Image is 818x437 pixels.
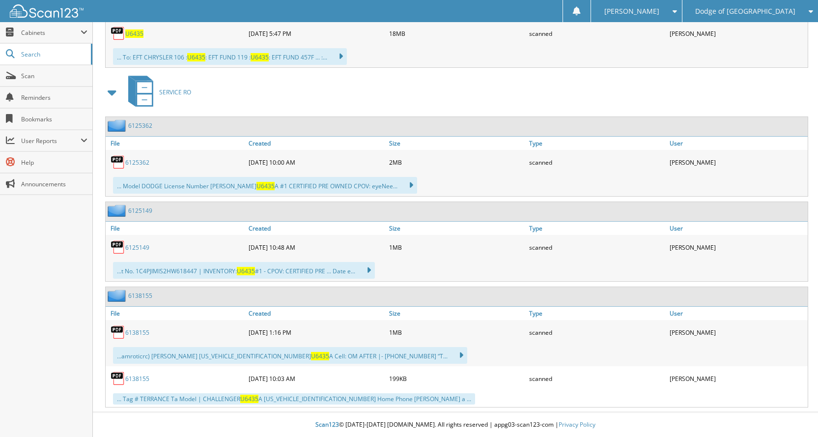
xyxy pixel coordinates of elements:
[113,262,375,279] div: ...t No. 1C4PJIMIS2HW618447 | INVENTORY: #1 - CPOV: CERTIFIED PRE ... Date e...
[527,152,667,172] div: scanned
[113,177,417,194] div: ... Model DODGE License Number [PERSON_NAME] A #1 CERTIFIED PRE OWNED CPOV: eyeNee...
[108,119,128,132] img: folder2.png
[387,237,527,257] div: 1MB
[187,53,205,61] span: U6435
[111,155,125,170] img: PDF.png
[527,307,667,320] a: Type
[527,322,667,342] div: scanned
[240,395,258,403] span: U6435
[108,204,128,217] img: folder2.png
[128,121,152,130] a: 6125362
[125,29,143,38] a: U6435
[387,152,527,172] div: 2MB
[667,237,808,257] div: [PERSON_NAME]
[21,93,87,102] span: Reminders
[159,88,191,96] span: SERVICE RO
[527,237,667,257] div: scanned
[527,369,667,388] div: scanned
[21,137,81,145] span: User Reports
[667,369,808,388] div: [PERSON_NAME]
[667,137,808,150] a: User
[111,371,125,386] img: PDF.png
[125,375,149,383] a: 6138155
[387,369,527,388] div: 199KB
[246,237,387,257] div: [DATE] 10:48 AM
[256,182,275,190] span: U6435
[113,48,347,65] div: ... To: EFT CHRYSLER 106 : : EFT FUND 119 : : EFT FUND 457F ... :...
[237,267,255,275] span: U6435
[559,420,595,429] a: Privacy Policy
[21,158,87,167] span: Help
[122,73,191,112] a: SERVICE RO
[113,393,475,405] div: ... Tag # TERRANCE Ta Model | CHALLENGER A [US_VEHICLE_IDENTIFICATION_NUMBER] Home Phone [PERSON_...
[246,222,387,235] a: Created
[111,240,125,255] img: PDF.png
[106,137,246,150] a: File
[21,72,87,80] span: Scan
[387,24,527,43] div: 18MB
[527,222,667,235] a: Type
[246,307,387,320] a: Created
[769,390,818,437] iframe: Chat Widget
[246,24,387,43] div: [DATE] 5:47 PM
[695,8,795,14] span: Dodge of [GEOGRAPHIC_DATA]
[246,369,387,388] div: [DATE] 10:03 AM
[111,325,125,340] img: PDF.png
[108,290,128,302] img: folder2.png
[387,307,527,320] a: Size
[21,115,87,123] span: Bookmarks
[21,29,81,37] span: Cabinets
[246,152,387,172] div: [DATE] 10:00 AM
[387,322,527,342] div: 1MB
[667,152,808,172] div: [PERSON_NAME]
[125,328,149,337] a: 6138155
[251,53,269,61] span: U6435
[111,26,125,41] img: PDF.png
[387,137,527,150] a: Size
[113,347,467,364] div: ...amroticrc) [PERSON_NAME] [US_VEHICLE_IDENTIFICATION_NUMBER] A Cell: OM AFTER |- [PHONE_NUMBER]...
[21,50,86,58] span: Search
[527,137,667,150] a: Type
[246,137,387,150] a: Created
[128,206,152,215] a: 6125149
[10,4,84,18] img: scan123-logo-white.svg
[667,322,808,342] div: [PERSON_NAME]
[93,413,818,437] div: © [DATE]-[DATE] [DOMAIN_NAME]. All rights reserved | appg03-scan123-com |
[106,307,246,320] a: File
[667,307,808,320] a: User
[128,291,152,300] a: 6138155
[125,243,149,252] a: 6125149
[315,420,339,429] span: Scan123
[527,24,667,43] div: scanned
[125,158,149,167] a: 6125362
[246,322,387,342] div: [DATE] 1:16 PM
[667,24,808,43] div: [PERSON_NAME]
[106,222,246,235] a: File
[667,222,808,235] a: User
[604,8,659,14] span: [PERSON_NAME]
[311,352,329,360] span: U6435
[387,222,527,235] a: Size
[21,180,87,188] span: Announcements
